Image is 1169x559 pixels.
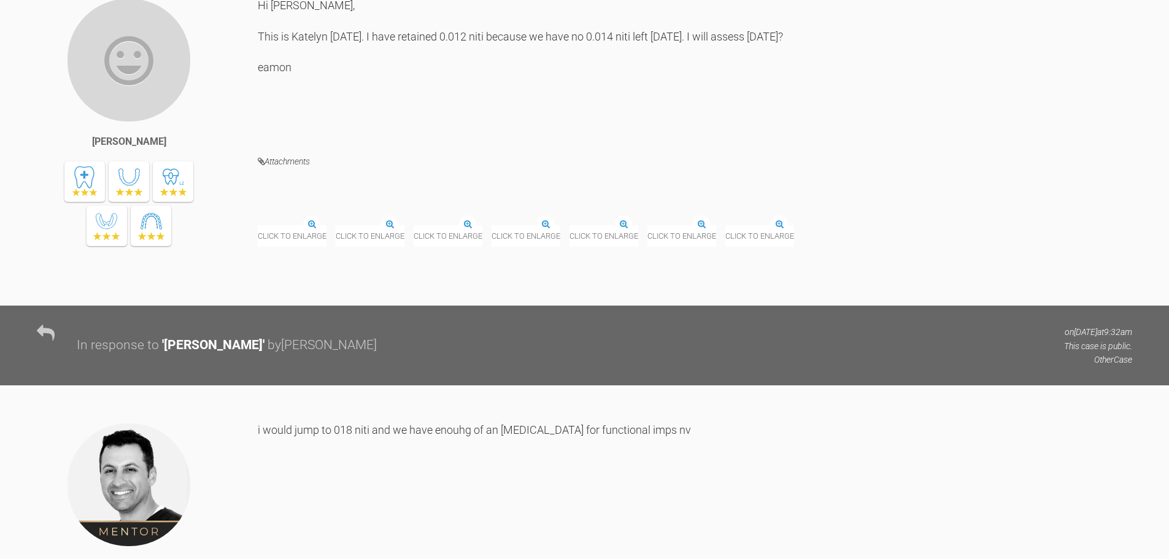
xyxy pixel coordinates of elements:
p: This case is public. [1064,339,1132,353]
span: Click to enlarge [725,225,794,247]
span: Click to enlarge [336,225,404,247]
span: Click to enlarge [492,225,560,247]
p: Other Case [1064,353,1132,366]
span: Click to enlarge [647,225,716,247]
p: on [DATE] at 9:32am [1064,325,1132,339]
span: Click to enlarge [569,225,638,247]
div: ' [PERSON_NAME] ' [162,335,264,356]
img: Zaid Esmail [66,422,191,547]
span: Click to enlarge [414,225,482,247]
span: Click to enlarge [258,225,326,247]
h4: Attachments [258,154,1132,169]
div: [PERSON_NAME] [92,134,166,150]
div: In response to [77,335,159,356]
div: by [PERSON_NAME] [268,335,377,356]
